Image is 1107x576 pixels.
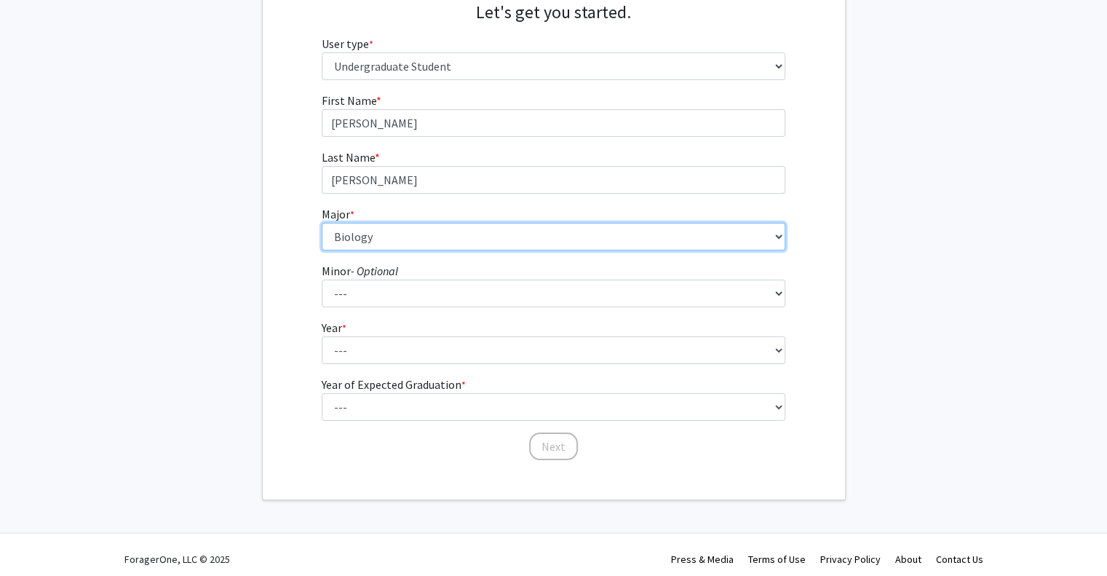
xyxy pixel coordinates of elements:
a: Contact Us [936,553,983,566]
label: User type [322,35,373,52]
i: - Optional [351,264,398,278]
label: Minor [322,262,398,280]
span: First Name [322,93,376,108]
h4: Let's get you started. [322,2,785,23]
label: Year of Expected Graduation [322,376,466,393]
button: Next [529,433,578,460]
label: Year [322,319,346,336]
iframe: Chat [11,510,62,565]
span: Last Name [322,150,375,165]
a: Terms of Use [748,553,806,566]
a: Press & Media [671,553,734,566]
label: Major [322,205,354,223]
a: Privacy Policy [820,553,881,566]
a: About [895,553,921,566]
